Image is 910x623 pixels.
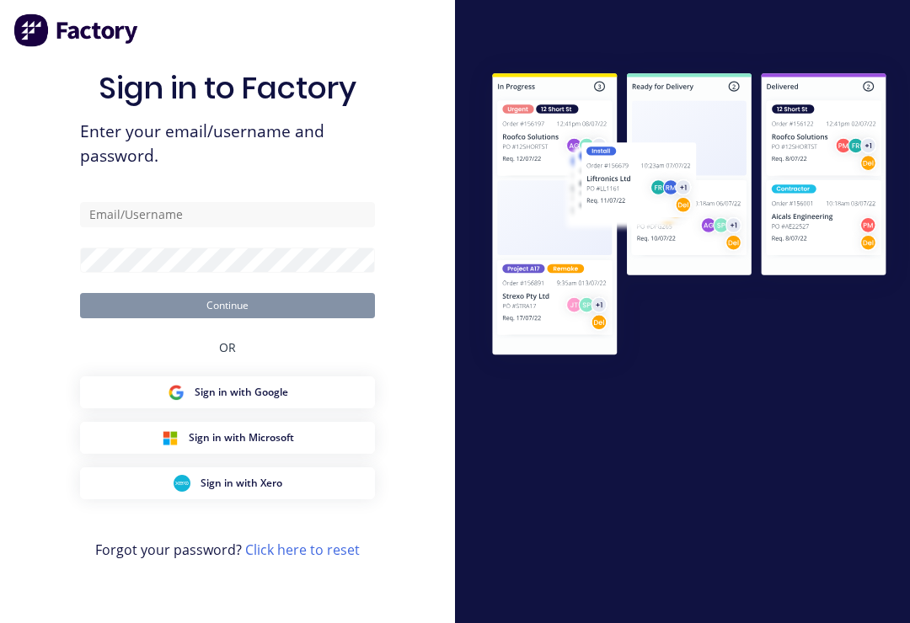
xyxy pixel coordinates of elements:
a: Click here to reset [245,540,360,559]
img: Google Sign in [168,384,185,401]
span: Enter your email/username and password. [80,120,375,168]
span: Sign in with Microsoft [189,430,294,445]
h1: Sign in to Factory [99,70,356,106]
button: Xero Sign inSign in with Xero [80,467,375,499]
img: Sign in [468,51,910,381]
div: OR [219,318,236,376]
span: Sign in with Google [195,385,288,400]
span: Forgot your password? [95,540,360,560]
input: Email/Username [80,202,375,227]
button: Continue [80,293,375,318]
button: Microsoft Sign inSign in with Microsoft [80,422,375,454]
button: Google Sign inSign in with Google [80,376,375,408]
span: Sign in with Xero [201,476,282,491]
img: Xero Sign in [174,475,190,492]
img: Microsoft Sign in [162,429,179,446]
img: Factory [13,13,140,47]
